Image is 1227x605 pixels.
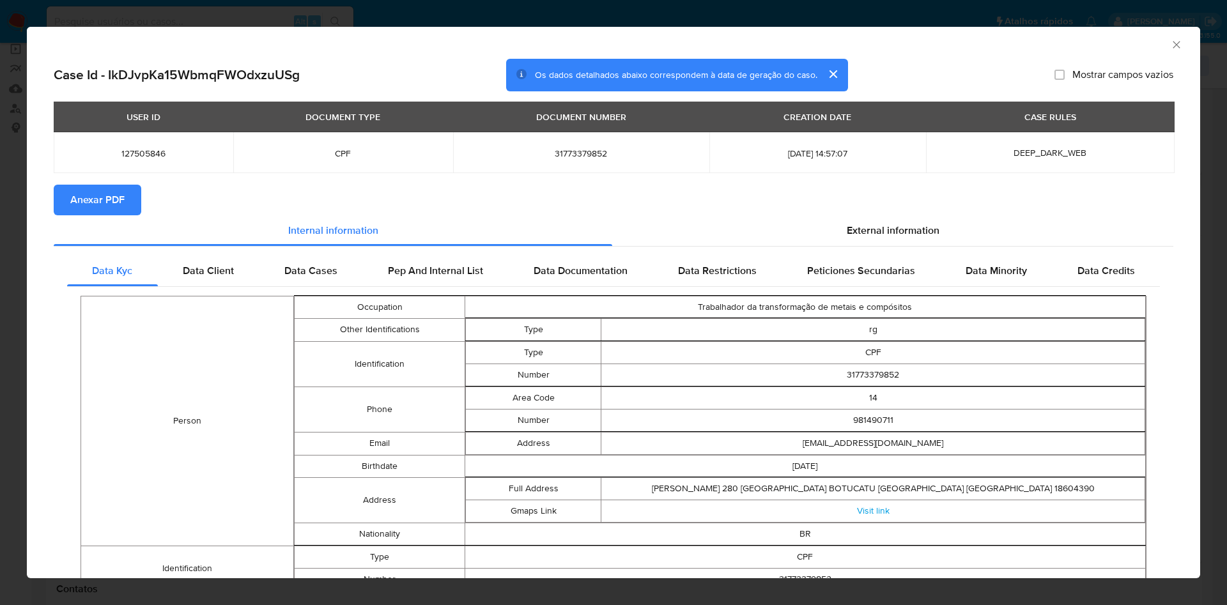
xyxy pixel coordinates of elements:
[119,106,168,128] div: USER ID
[288,223,378,238] span: Internal information
[725,148,911,159] span: [DATE] 14:57:07
[465,477,601,500] td: Full Address
[857,504,890,517] a: Visit link
[183,263,234,278] span: Data Client
[295,341,465,387] td: Identification
[465,455,1145,477] td: [DATE]
[295,568,465,590] td: Number
[388,263,483,278] span: Pep And Internal List
[601,318,1145,341] td: rg
[54,215,1173,246] div: Detailed info
[81,546,294,591] td: Identification
[807,263,915,278] span: Peticiones Secundarias
[70,186,125,214] span: Anexar PDF
[678,263,757,278] span: Data Restrictions
[27,27,1200,578] div: closure-recommendation-modal
[601,341,1145,364] td: CPF
[295,455,465,477] td: Birthdate
[1054,70,1065,80] input: Mostrar campos vazios
[295,296,465,318] td: Occupation
[81,296,294,546] td: Person
[92,263,132,278] span: Data Kyc
[468,148,694,159] span: 31773379852
[295,523,465,545] td: Nationality
[249,148,438,159] span: CPF
[966,263,1027,278] span: Data Minority
[465,500,601,522] td: Gmaps Link
[776,106,859,128] div: CREATION DATE
[465,341,601,364] td: Type
[295,477,465,523] td: Address
[1170,38,1182,50] button: Fechar a janela
[817,59,848,89] button: cerrar
[1017,106,1084,128] div: CASE RULES
[465,318,601,341] td: Type
[529,106,634,128] div: DOCUMENT NUMBER
[69,148,218,159] span: 127505846
[284,263,337,278] span: Data Cases
[54,185,141,215] button: Anexar PDF
[67,256,1160,286] div: Detailed internal info
[295,432,465,455] td: Email
[465,387,601,409] td: Area Code
[295,387,465,432] td: Phone
[601,409,1145,431] td: 981490711
[601,387,1145,409] td: 14
[601,432,1145,454] td: [EMAIL_ADDRESS][DOMAIN_NAME]
[1072,68,1173,81] span: Mostrar campos vazios
[54,66,300,83] h2: Case Id - IkDJvpKa15WbmqFWOdxzuUSg
[535,68,817,81] span: Os dados detalhados abaixo correspondem à data de geração do caso.
[1077,263,1135,278] span: Data Credits
[465,568,1145,590] td: 31773379852
[465,296,1145,318] td: Trabalhador da transformação de metais e compósitos
[465,432,601,454] td: Address
[295,546,465,568] td: Type
[295,318,465,341] td: Other Identifications
[847,223,939,238] span: External information
[465,409,601,431] td: Number
[601,364,1145,386] td: 31773379852
[465,523,1145,545] td: BR
[601,477,1145,500] td: [PERSON_NAME] 280 [GEOGRAPHIC_DATA] BOTUCATU [GEOGRAPHIC_DATA] [GEOGRAPHIC_DATA] 18604390
[465,364,601,386] td: Number
[1014,146,1086,159] span: DEEP_DARK_WEB
[465,546,1145,568] td: CPF
[534,263,628,278] span: Data Documentation
[298,106,388,128] div: DOCUMENT TYPE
